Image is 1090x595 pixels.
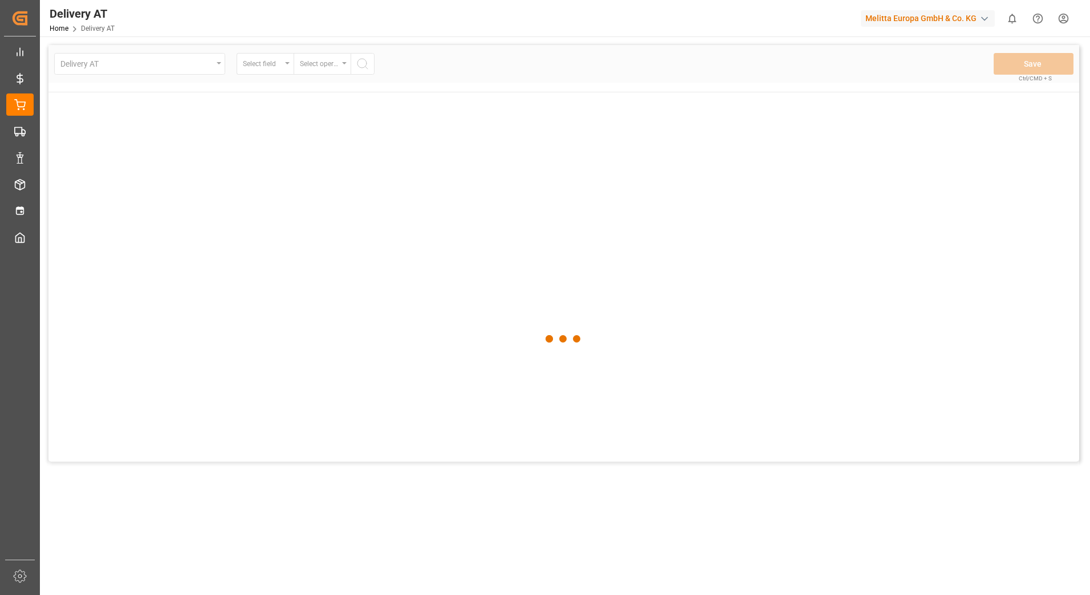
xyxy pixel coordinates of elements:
[1025,6,1051,31] button: Help Center
[50,5,115,22] div: Delivery AT
[861,7,999,29] button: Melitta Europa GmbH & Co. KG
[999,6,1025,31] button: show 0 new notifications
[50,25,68,32] a: Home
[861,10,995,27] div: Melitta Europa GmbH & Co. KG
